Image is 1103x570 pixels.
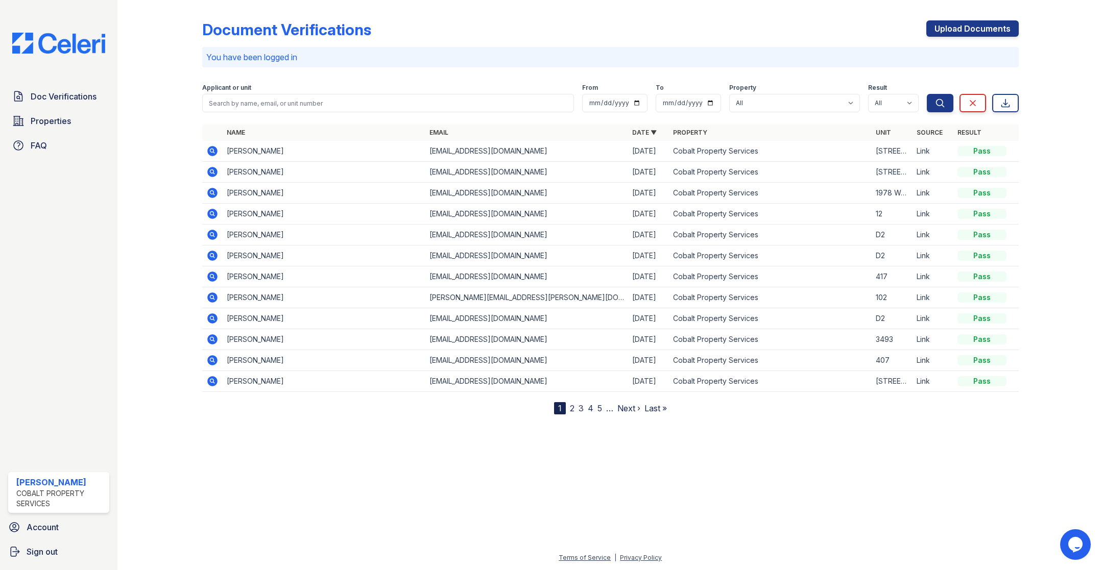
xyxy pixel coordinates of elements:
td: Link [913,308,953,329]
td: 102 [872,287,913,308]
span: Properties [31,115,71,127]
td: Cobalt Property Services [669,308,872,329]
td: 417 [872,266,913,287]
a: 4 [588,403,593,413]
a: Account [4,517,113,537]
td: Link [913,141,953,162]
td: [PERSON_NAME][EMAIL_ADDRESS][PERSON_NAME][DOMAIN_NAME] [425,287,628,308]
td: Cobalt Property Services [669,225,872,245]
td: [DATE] [628,350,669,371]
a: Source [917,129,943,136]
td: [PERSON_NAME] [223,350,425,371]
td: [EMAIL_ADDRESS][DOMAIN_NAME] [425,141,628,162]
td: [DATE] [628,225,669,245]
td: [DATE] [628,308,669,329]
td: [EMAIL_ADDRESS][DOMAIN_NAME] [425,371,628,392]
img: CE_Logo_Blue-a8612792a0a2168367f1c8372b55b34899dd931a85d93a1a3d3e32e68fde9ad4.png [4,33,113,54]
td: D2 [872,308,913,329]
td: [EMAIL_ADDRESS][DOMAIN_NAME] [425,266,628,287]
td: [EMAIL_ADDRESS][DOMAIN_NAME] [425,350,628,371]
div: Pass [957,209,1006,219]
td: Cobalt Property Services [669,162,872,183]
div: 1 [554,402,566,414]
td: Link [913,266,953,287]
span: Doc Verifications [31,90,97,103]
td: [PERSON_NAME] [223,183,425,204]
td: [STREET_ADDRESS] [872,141,913,162]
div: [PERSON_NAME] [16,476,105,488]
td: Link [913,329,953,350]
a: Property [673,129,707,136]
span: Sign out [27,546,58,558]
span: … [606,402,613,414]
td: [EMAIL_ADDRESS][DOMAIN_NAME] [425,183,628,204]
label: To [656,84,664,92]
td: [PERSON_NAME] [223,371,425,392]
td: [EMAIL_ADDRESS][DOMAIN_NAME] [425,225,628,245]
a: Doc Verifications [8,86,109,107]
a: Date ▼ [632,129,657,136]
td: [PERSON_NAME] [223,141,425,162]
td: [EMAIL_ADDRESS][DOMAIN_NAME] [425,204,628,225]
td: Link [913,371,953,392]
a: FAQ [8,135,109,156]
span: FAQ [31,139,47,152]
td: [PERSON_NAME] [223,329,425,350]
td: Link [913,245,953,266]
div: Pass [957,313,1006,324]
a: Unit [876,129,891,136]
p: You have been logged in [206,51,1015,63]
div: Pass [957,167,1006,177]
a: Name [227,129,245,136]
td: Cobalt Property Services [669,287,872,308]
td: [EMAIL_ADDRESS][DOMAIN_NAME] [425,245,628,266]
td: [PERSON_NAME] [223,287,425,308]
div: Pass [957,251,1006,261]
label: Result [868,84,887,92]
td: Link [913,287,953,308]
label: From [582,84,598,92]
button: Sign out [4,541,113,562]
td: Cobalt Property Services [669,141,872,162]
td: [PERSON_NAME] [223,308,425,329]
div: Pass [957,230,1006,240]
td: Cobalt Property Services [669,204,872,225]
td: Cobalt Property Services [669,371,872,392]
a: Result [957,129,981,136]
td: [STREET_ADDRESS] [872,371,913,392]
td: [EMAIL_ADDRESS][DOMAIN_NAME] [425,329,628,350]
td: Cobalt Property Services [669,183,872,204]
td: [DATE] [628,245,669,266]
td: Link [913,162,953,183]
td: Cobalt Property Services [669,245,872,266]
td: [PERSON_NAME] [223,225,425,245]
a: Properties [8,111,109,131]
a: 5 [597,403,602,413]
td: [DATE] [628,371,669,392]
div: Cobalt Property Services [16,488,105,509]
div: Document Verifications [202,20,371,39]
input: Search by name, email, or unit number [202,94,574,112]
td: [EMAIL_ADDRESS][DOMAIN_NAME] [425,308,628,329]
div: Pass [957,334,1006,344]
label: Applicant or unit [202,84,251,92]
td: Link [913,183,953,204]
div: Pass [957,292,1006,303]
a: Email [429,129,448,136]
td: [DATE] [628,204,669,225]
div: Pass [957,355,1006,365]
div: Pass [957,376,1006,386]
td: [EMAIL_ADDRESS][DOMAIN_NAME] [425,162,628,183]
td: Cobalt Property Services [669,329,872,350]
span: Account [27,521,59,533]
a: Upload Documents [926,20,1019,37]
td: Cobalt Property Services [669,266,872,287]
a: Next › [617,403,640,413]
td: [DATE] [628,287,669,308]
div: Pass [957,188,1006,198]
iframe: chat widget [1060,529,1093,560]
a: Privacy Policy [620,554,662,561]
td: [STREET_ADDRESS] [872,162,913,183]
div: | [614,554,616,561]
a: Terms of Service [559,554,611,561]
